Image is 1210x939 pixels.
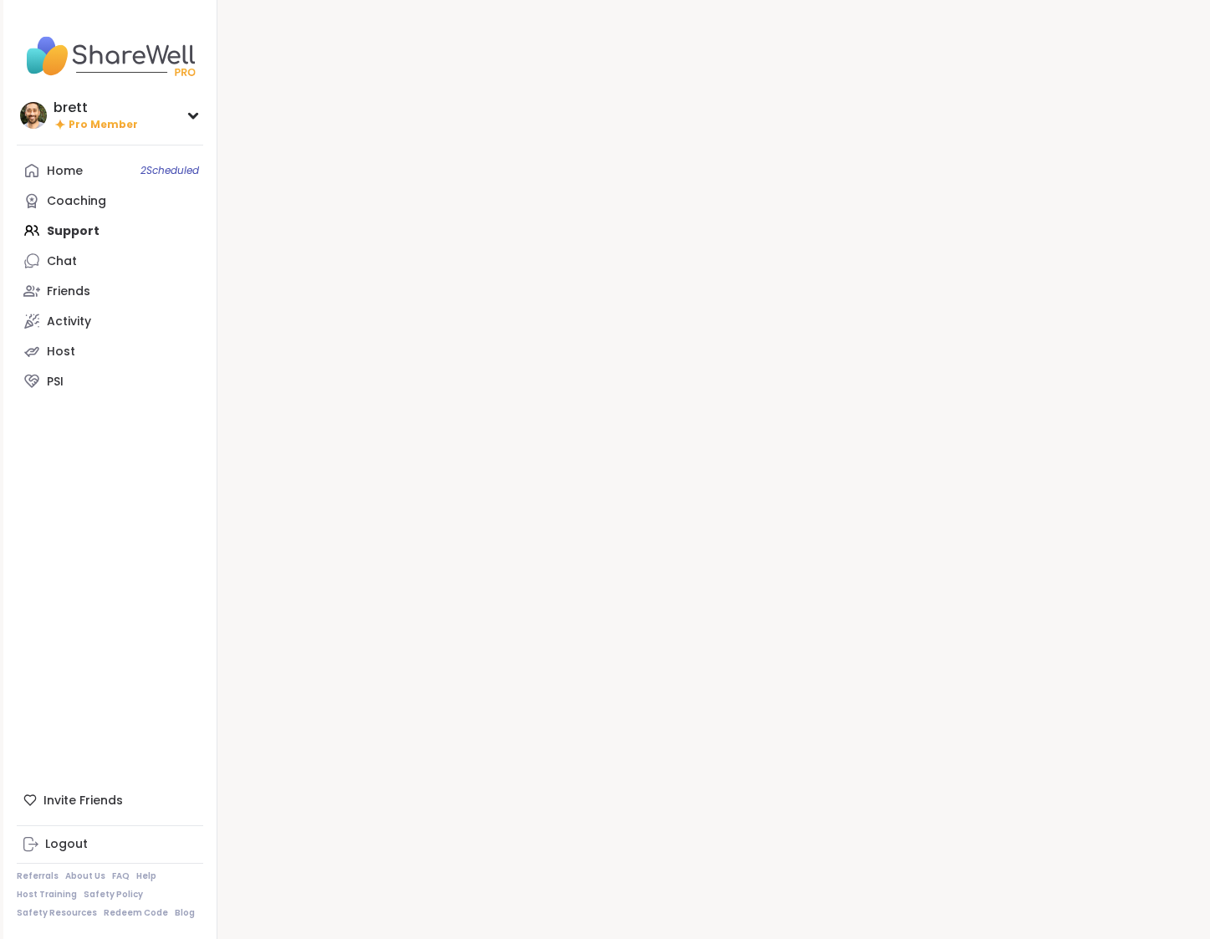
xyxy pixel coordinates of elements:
a: Help [136,870,156,882]
a: Friends [17,276,203,306]
div: PSI [47,374,64,390]
a: Referrals [17,870,59,882]
a: Logout [17,829,203,860]
a: Blog [175,907,195,919]
a: PSI [17,366,203,396]
div: Activity [47,314,91,330]
a: Activity [17,306,203,336]
div: Coaching [47,193,106,210]
a: Host [17,336,203,366]
a: About Us [65,870,105,882]
span: Pro Member [69,118,138,132]
a: Redeem Code [104,907,168,919]
div: Logout [45,836,88,853]
div: Host [47,344,75,360]
div: brett [54,99,138,117]
a: Coaching [17,186,203,216]
a: Chat [17,246,203,276]
div: Invite Friends [17,785,203,815]
div: Chat [47,253,77,270]
img: brett [20,102,47,129]
a: Safety Resources [17,907,97,919]
a: Host Training [17,889,77,901]
div: Home [47,163,83,180]
div: Friends [47,283,90,300]
a: Safety Policy [84,889,143,901]
a: FAQ [112,870,130,882]
a: Home2Scheduled [17,156,203,186]
span: 2 Scheduled [140,164,199,177]
img: ShareWell Nav Logo [17,27,203,85]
